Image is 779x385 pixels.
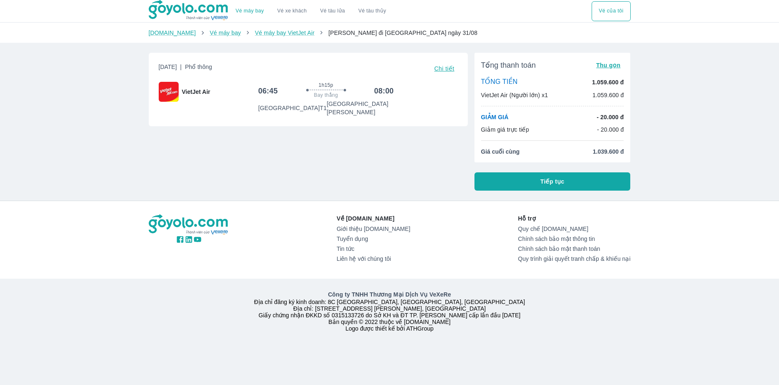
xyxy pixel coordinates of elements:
p: TỔNG TIỀN [481,78,518,87]
span: Giá cuối cùng [481,147,520,156]
h6: 08:00 [374,86,394,96]
a: Quy trình giải quyết tranh chấp & khiếu nại [518,255,631,262]
span: [DATE] [159,63,212,74]
span: VietJet Air [182,88,210,96]
p: Hỗ trợ [518,214,631,223]
p: [GEOGRAPHIC_DATA][PERSON_NAME] [327,100,393,116]
a: Chính sách bảo mật thông tin [518,235,631,242]
p: GIẢM GIÁ [481,113,509,121]
button: Chi tiết [431,63,457,74]
span: Tiếp tục [541,177,565,186]
a: Giới thiệu [DOMAIN_NAME] [337,226,410,232]
p: 1.059.600 đ [592,78,624,86]
a: [DOMAIN_NAME] [149,29,196,36]
div: Địa chỉ đăng ký kinh doanh: 8C [GEOGRAPHIC_DATA], [GEOGRAPHIC_DATA], [GEOGRAPHIC_DATA] Địa chỉ: [... [144,290,636,332]
a: Vé tàu lửa [314,1,352,21]
img: logo [149,214,229,235]
button: Tiếp tục [474,172,631,191]
p: Về [DOMAIN_NAME] [337,214,410,223]
button: Thu gọn [593,59,624,71]
a: Chính sách bảo mật thanh toán [518,245,631,252]
div: choose transportation mode [229,1,393,21]
a: Vé máy bay VietJet Air [255,29,314,36]
p: - 20.000 đ [597,113,624,121]
button: Vé của tôi [592,1,630,21]
span: [PERSON_NAME] đi [GEOGRAPHIC_DATA] ngày 31/08 [328,29,477,36]
p: Công ty TNHH Thương Mại Dịch Vụ VeXeRe [150,290,629,299]
a: Tin tức [337,245,410,252]
a: Tuyển dụng [337,235,410,242]
p: VietJet Air (Người lớn) x1 [481,91,548,99]
a: Vé máy bay [236,8,264,14]
span: Tổng thanh toán [481,60,536,70]
span: Chi tiết [434,65,454,72]
span: 1.039.600 đ [593,147,624,156]
div: choose transportation mode [592,1,630,21]
p: 1.059.600 đ [592,91,624,99]
span: Phổ thông [185,64,212,70]
h6: 06:45 [258,86,278,96]
button: Vé tàu thủy [351,1,393,21]
p: Giảm giá trực tiếp [481,125,529,134]
span: Bay thẳng [314,92,338,98]
a: Vé xe khách [277,8,307,14]
span: Thu gọn [596,62,621,69]
p: - 20.000 đ [597,125,624,134]
p: [GEOGRAPHIC_DATA] T1 [258,104,327,112]
span: | [180,64,182,70]
a: Liên hệ với chúng tôi [337,255,410,262]
span: 1h15p [319,82,333,88]
a: Vé máy bay [210,29,241,36]
a: Quy chế [DOMAIN_NAME] [518,226,631,232]
nav: breadcrumb [149,29,631,37]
